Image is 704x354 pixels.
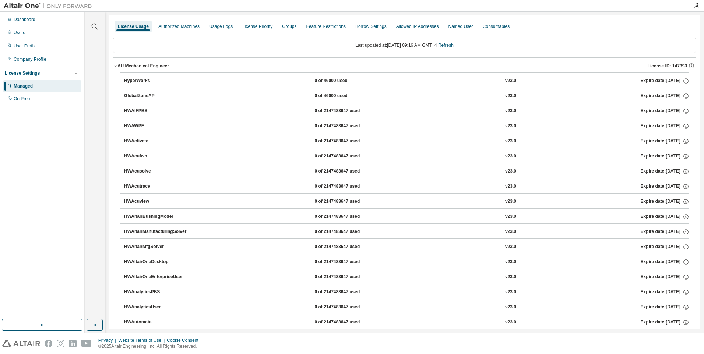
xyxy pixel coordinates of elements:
[505,93,516,99] div: v23.0
[124,108,190,114] div: HWAIFPBS
[505,153,516,160] div: v23.0
[640,259,689,265] div: Expire date: [DATE]
[124,229,190,235] div: HWAltairManufacturingSolver
[640,229,689,235] div: Expire date: [DATE]
[505,198,516,205] div: v23.0
[640,78,689,84] div: Expire date: [DATE]
[98,337,118,343] div: Privacy
[505,168,516,175] div: v23.0
[242,24,272,29] div: License Priority
[314,274,381,280] div: 0 of 2147483647 used
[640,123,689,130] div: Expire date: [DATE]
[124,138,190,145] div: HWActivate
[640,93,689,99] div: Expire date: [DATE]
[640,289,689,295] div: Expire date: [DATE]
[167,337,203,343] div: Cookie Consent
[14,96,31,102] div: On Prem
[640,138,689,145] div: Expire date: [DATE]
[124,178,689,195] button: HWAcutrace0 of 2147483647 usedv23.0Expire date:[DATE]
[118,24,149,29] div: License Usage
[124,93,190,99] div: GlobalZoneAP
[124,209,689,225] button: HWAltairBushingModel0 of 2147483647 usedv23.0Expire date:[DATE]
[306,24,346,29] div: Feature Restrictions
[124,224,689,240] button: HWAltairManufacturingSolver0 of 2147483647 usedv23.0Expire date:[DATE]
[124,118,689,134] button: HWAWPF0 of 2147483647 usedv23.0Expire date:[DATE]
[124,183,190,190] div: HWAcutrace
[2,340,40,347] img: altair_logo.svg
[14,56,46,62] div: Company Profile
[505,138,516,145] div: v23.0
[640,168,689,175] div: Expire date: [DATE]
[640,244,689,250] div: Expire date: [DATE]
[124,73,689,89] button: HyperWorks0 of 46000 usedv23.0Expire date:[DATE]
[505,304,516,311] div: v23.0
[158,24,200,29] div: Authorized Machines
[505,289,516,295] div: v23.0
[124,194,689,210] button: HWAcuview0 of 2147483647 usedv23.0Expire date:[DATE]
[640,183,689,190] div: Expire date: [DATE]
[98,343,203,350] p: © 2025 Altair Engineering, Inc. All Rights Reserved.
[505,244,516,250] div: v23.0
[81,340,92,347] img: youtube.svg
[505,183,516,190] div: v23.0
[14,43,37,49] div: User Profile
[640,108,689,114] div: Expire date: [DATE]
[314,259,381,265] div: 0 of 2147483647 used
[124,133,689,149] button: HWActivate0 of 2147483647 usedv23.0Expire date:[DATE]
[124,274,190,280] div: HWAltairOneEnterpriseUser
[14,17,35,22] div: Dashboard
[640,198,689,205] div: Expire date: [DATE]
[124,299,689,315] button: HWAnalyticsUser0 of 2147483647 usedv23.0Expire date:[DATE]
[505,229,516,235] div: v23.0
[124,244,190,250] div: HWAltairMfgSolver
[314,153,381,160] div: 0 of 2147483647 used
[124,163,689,180] button: HWAcusolve0 of 2147483647 usedv23.0Expire date:[DATE]
[314,229,381,235] div: 0 of 2147483647 used
[640,304,689,311] div: Expire date: [DATE]
[355,24,387,29] div: Borrow Settings
[124,304,190,311] div: HWAnalyticsUser
[314,123,381,130] div: 0 of 2147483647 used
[124,284,689,300] button: HWAnalyticsPBS0 of 2147483647 usedv23.0Expire date:[DATE]
[314,108,381,114] div: 0 of 2147483647 used
[124,198,190,205] div: HWAcuview
[505,259,516,265] div: v23.0
[124,103,689,119] button: HWAIFPBS0 of 2147483647 usedv23.0Expire date:[DATE]
[505,274,516,280] div: v23.0
[117,63,169,69] div: AU Mechanical Engineer
[45,340,52,347] img: facebook.svg
[314,198,381,205] div: 0 of 2147483647 used
[124,148,689,164] button: HWAcufwh0 of 2147483647 usedv23.0Expire date:[DATE]
[314,304,381,311] div: 0 of 2147483647 used
[505,319,516,326] div: v23.0
[314,78,381,84] div: 0 of 46000 used
[124,168,190,175] div: HWAcusolve
[124,239,689,255] button: HWAltairMfgSolver0 of 2147483647 usedv23.0Expire date:[DATE]
[314,289,381,295] div: 0 of 2147483647 used
[14,30,25,36] div: Users
[124,123,190,130] div: HWAWPF
[14,83,33,89] div: Managed
[124,78,190,84] div: HyperWorks
[640,153,689,160] div: Expire date: [DATE]
[505,78,516,84] div: v23.0
[640,274,689,280] div: Expire date: [DATE]
[118,337,167,343] div: Website Terms of Use
[124,254,689,270] button: HWAltairOneDesktop0 of 2147483647 usedv23.0Expire date:[DATE]
[209,24,233,29] div: Usage Logs
[648,63,687,69] span: License ID: 147393
[124,289,190,295] div: HWAnalyticsPBS
[314,93,381,99] div: 0 of 46000 used
[314,183,381,190] div: 0 of 2147483647 used
[314,319,381,326] div: 0 of 2147483647 used
[314,168,381,175] div: 0 of 2147483647 used
[314,138,381,145] div: 0 of 2147483647 used
[282,24,296,29] div: Groups
[640,319,689,326] div: Expire date: [DATE]
[124,213,190,220] div: HWAltairBushingModel
[113,38,696,53] div: Last updated at: [DATE] 09:16 AM GMT+4
[505,108,516,114] div: v23.0
[124,314,689,330] button: HWAutomate0 of 2147483647 usedv23.0Expire date:[DATE]
[505,213,516,220] div: v23.0
[124,259,190,265] div: HWAltairOneDesktop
